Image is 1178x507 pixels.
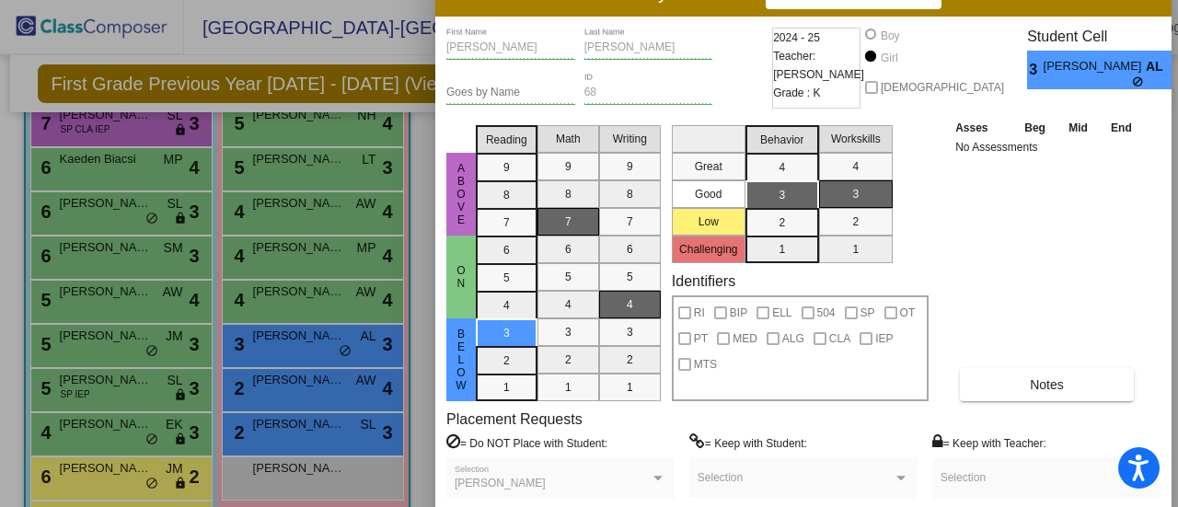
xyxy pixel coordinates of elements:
span: 2024 - 25 [773,29,820,47]
th: End [1099,118,1143,138]
span: Grade : K [773,84,820,102]
span: SP [860,302,875,324]
td: No Assessments [951,138,1144,156]
span: 504 [817,302,836,324]
button: Notes [960,368,1134,401]
span: [PERSON_NAME] [455,477,546,490]
th: Beg [1012,118,1057,138]
span: ELL [772,302,791,324]
div: Girl [880,50,898,66]
label: Placement Requests [446,410,583,428]
span: MTS [694,353,717,375]
span: RI [694,302,705,324]
th: Asses [951,118,1012,138]
label: Identifiers [672,272,735,290]
span: ALG [782,328,804,350]
div: Boy [880,28,900,44]
span: [DEMOGRAPHIC_DATA] [881,76,1004,98]
span: OT [900,302,916,324]
th: Mid [1057,118,1099,138]
span: CLA [829,328,850,350]
input: goes by name [446,86,575,99]
span: MED [733,328,757,350]
span: Teacher: [PERSON_NAME] [773,47,864,84]
span: Notes [1030,377,1064,392]
label: = Do NOT Place with Student: [446,433,607,452]
label: = Keep with Student: [689,433,807,452]
span: 3 [1027,59,1043,81]
span: AL [1146,57,1172,76]
span: IEP [875,328,893,350]
input: Enter ID [584,86,713,99]
span: [PERSON_NAME] [1044,57,1146,76]
span: BIP [730,302,747,324]
span: PT [694,328,708,350]
label: = Keep with Teacher: [932,433,1046,452]
span: On [453,264,469,290]
span: Above [453,162,469,226]
span: Below [453,328,469,392]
